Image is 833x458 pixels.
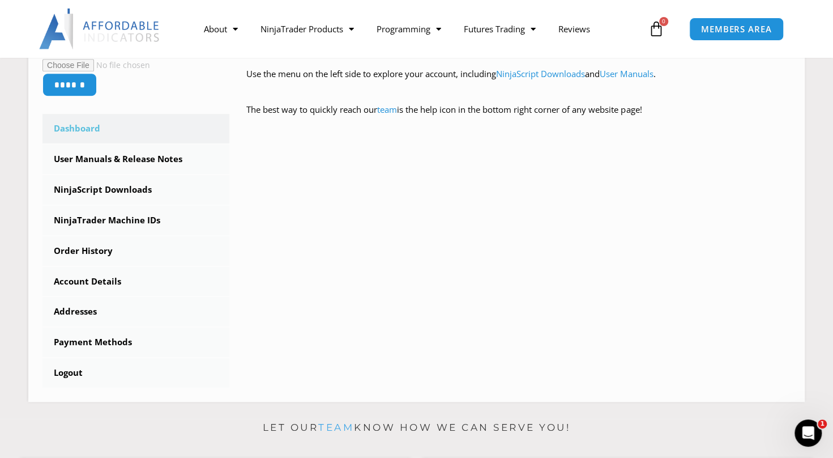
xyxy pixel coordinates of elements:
[794,419,822,447] iframe: Intercom live chat
[193,16,249,42] a: About
[689,18,784,41] a: MEMBERS AREA
[42,328,229,357] a: Payment Methods
[365,16,452,42] a: Programming
[42,175,229,205] a: NinjaScript Downloads
[39,9,161,49] img: LogoAI | Affordable Indicators – NinjaTrader
[659,17,668,26] span: 0
[42,358,229,388] a: Logout
[42,297,229,326] a: Addresses
[249,16,365,42] a: NinjaTrader Products
[496,68,585,79] a: NinjaScript Downloads
[42,236,229,266] a: Order History
[631,12,681,45] a: 0
[42,206,229,235] a: NinjaTrader Machine IDs
[20,419,813,437] p: Let our know how we can serve you!
[246,66,791,98] p: Use the menu on the left side to explore your account, including and .
[42,267,229,296] a: Account Details
[701,25,772,33] span: MEMBERS AREA
[600,68,653,79] a: User Manuals
[818,419,827,429] span: 1
[42,114,229,143] a: Dashboard
[42,145,229,174] a: User Manuals & Release Notes
[547,16,601,42] a: Reviews
[318,422,354,433] a: team
[246,102,791,134] p: The best way to quickly reach our is the help icon in the bottom right corner of any website page!
[452,16,547,42] a: Futures Trading
[42,114,229,388] nav: Account pages
[193,16,646,42] nav: Menu
[377,104,397,115] a: team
